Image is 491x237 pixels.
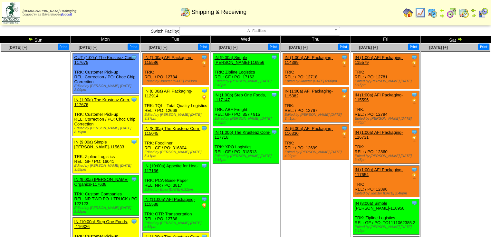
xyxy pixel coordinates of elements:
[131,176,137,183] img: Tooltip
[144,197,195,207] a: IN (11:00a) AFI Packaging-115588
[268,44,279,50] button: Print
[351,36,421,43] td: Fri
[341,88,348,94] img: Tooltip
[0,36,71,43] td: Sun
[213,128,279,164] div: TRK: XPO Logistics REL: GF / PO: 318513
[213,91,279,126] div: TRK: ABF Freight REL: GF / PO: 857 / 915
[74,140,124,149] a: IN (9:00a) Simple [PERSON_NAME]-115633
[338,44,349,50] button: Print
[28,36,33,42] img: arrowleft.gif
[180,7,190,17] img: calendarinout.gif
[149,45,168,50] a: [DATE] [+]
[144,79,209,83] div: Edited by Jdexter [DATE] 2:43pm
[70,36,140,43] td: Mon
[341,94,348,101] img: PO
[355,93,403,102] a: IN (1:00a) AFI Packaging-115596
[143,87,209,123] div: TRK: TQL - Total Quality Logistics REL: / PO: 12668
[341,54,348,61] img: Tooltip
[459,8,469,18] img: calendarinout.gif
[72,175,139,216] div: TRK: Custom Companies REL: NR TWO PO 1 TRUCK / PO: 122123
[58,44,69,50] button: Print
[74,206,139,214] div: Edited by [PERSON_NAME] [DATE] 8:52pm
[23,9,76,16] span: Logged in as Gfwarehouse
[74,126,139,134] div: Edited by [PERSON_NAME] [DATE] 8:19pm
[201,88,207,94] img: Tooltip
[131,218,137,225] img: Tooltip
[355,192,419,195] div: Edited by Jdexter [DATE] 2:46pm
[471,8,476,13] img: arrowleft.gif
[281,36,351,43] td: Thu
[411,129,418,135] img: Tooltip
[215,154,279,162] div: Edited by [PERSON_NAME] [DATE] 9:16pm
[201,196,207,202] img: Tooltip
[411,61,418,67] img: PO
[411,135,418,142] img: PO
[74,84,139,92] div: Edited by [PERSON_NAME] [DATE] 8:09pm
[201,125,207,132] img: Tooltip
[210,36,281,43] td: Wed
[439,8,445,13] img: arrowleft.gif
[284,55,333,65] a: IN (1:00a) AFI Packaging-114389
[271,92,277,98] img: Tooltip
[215,79,279,87] div: Edited by [PERSON_NAME] [DATE] 3:40pm
[144,163,198,173] a: IN (10:00a) Appetite for Hea-117166
[471,13,476,18] img: arrowright.gif
[72,96,139,136] div: TRK: Customer Pick-up REL: Correction / PO: Choc Chip Correction
[143,195,209,231] div: TRK: OTR Transportation REL: / PO: 12786
[143,54,209,85] div: TRK: REL: / PO: 12784
[128,44,139,50] button: Print
[201,94,207,101] img: PO
[143,162,209,193] div: TRK: PCA-Boise Paper REL: NR / PO: 3817
[429,45,448,50] a: [DATE] [+]
[198,44,209,50] button: Print
[359,45,378,50] a: [DATE] [+]
[23,9,76,13] span: [DEMOGRAPHIC_DATA] Packaging
[219,45,237,50] a: [DATE] [+]
[283,87,349,123] div: TRK: REL: / PO: 12767
[74,164,139,172] div: Edited by [PERSON_NAME] [DATE] 3:55pm
[283,124,349,160] div: TRK: REL: / PO: 12699
[353,91,419,126] div: TRK: REL: / PO: 12794
[144,55,193,65] a: IN (1:00a) AFI Packaging-115586
[439,13,445,18] img: arrowright.gif
[182,27,332,35] span: All Facilities
[144,188,209,192] div: Edited by Bpali [DATE] 6:31pm
[271,129,277,135] img: Tooltip
[201,202,207,209] img: PO
[201,163,207,169] img: Tooltip
[131,139,137,145] img: Tooltip
[144,126,200,136] a: IN (8:00a) The Krusteaz Com-115045
[355,130,403,140] a: IN (1:00a) AFI Packaging-116731
[61,13,72,16] a: (logout)
[144,113,209,121] div: Edited by [PERSON_NAME] [DATE] 8:37pm
[341,125,348,132] img: Tooltip
[79,45,97,50] a: [DATE] [+]
[284,79,349,83] div: Edited by Jdexter [DATE] 8:00pm
[144,89,193,98] a: IN (8:00a) AFI Packaging-112914
[215,130,271,140] a: IN (1:00p) The Krusteaz Com-117718
[355,201,405,211] a: IN (8:00a) Simple [PERSON_NAME]-116958
[74,219,128,229] a: IN (10:00a) Step One Foods, -116326
[74,97,130,107] a: IN (1:00a) The Krusteaz Com-117676
[74,177,129,187] a: IN (9:00a) [PERSON_NAME] Organics-117638
[9,45,27,50] a: [DATE] [+]
[355,117,419,124] div: Edited by [PERSON_NAME] [DATE] 4:45pm
[131,54,137,61] img: Tooltip
[411,173,418,179] img: PO
[72,54,139,94] div: TRK: Customer Pick-up REL: Correction / PO: Choc Chip Correction
[213,54,279,89] div: TRK: Zipline Logistics REL: GF / PO: 17162
[284,150,349,158] div: Edited by [PERSON_NAME] [DATE] 4:29pm
[140,36,211,43] td: Tue
[411,54,418,61] img: Tooltip
[427,8,438,18] img: calendarprod.gif
[355,167,403,177] a: IN (1:00a) AFI Packaging-117654
[411,92,418,98] img: Tooltip
[478,44,489,50] button: Print
[355,225,419,233] div: Edited by [PERSON_NAME] [DATE] 3:19pm
[353,166,419,197] div: TRK: REL: / PO: 12898
[341,132,348,138] img: PO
